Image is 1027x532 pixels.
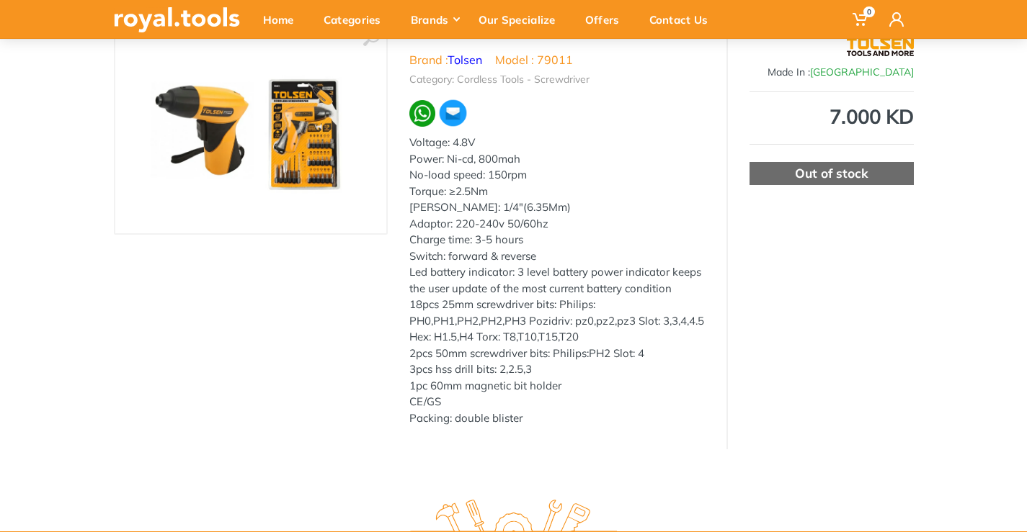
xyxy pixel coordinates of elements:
h1: Cordless Screwdriver 4.8v [409,22,705,42]
a: Tolsen [448,53,482,67]
div: Voltage: 4.8V Power: Ni-cd, 800mah No-load speed: 150rpm Torque: ≥2.5Nm [PERSON_NAME]: 1/4"(6.35M... [409,135,705,426]
li: Brand : [409,51,482,68]
div: 7.000 KD [750,107,914,127]
li: Model : 79011 [495,51,573,68]
div: Out of stock [750,162,914,185]
span: 0 [863,6,875,17]
div: Categories [314,4,401,35]
img: ma.webp [438,99,468,128]
div: Offers [575,4,639,35]
span: [GEOGRAPHIC_DATA] [810,66,914,78]
img: royal.tools Logo [114,7,240,32]
div: Our Specialize [468,4,575,35]
div: Home [253,4,314,35]
div: Contact Us [639,4,728,35]
img: Tolsen [847,29,914,65]
img: Royal Tools - Cordless Screwdriver 4.8v [130,54,372,202]
div: Made In : [750,65,914,80]
li: Category: Cordless Tools - Screwdriver [409,72,590,87]
div: Brands [401,4,468,35]
img: wa.webp [409,100,436,127]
